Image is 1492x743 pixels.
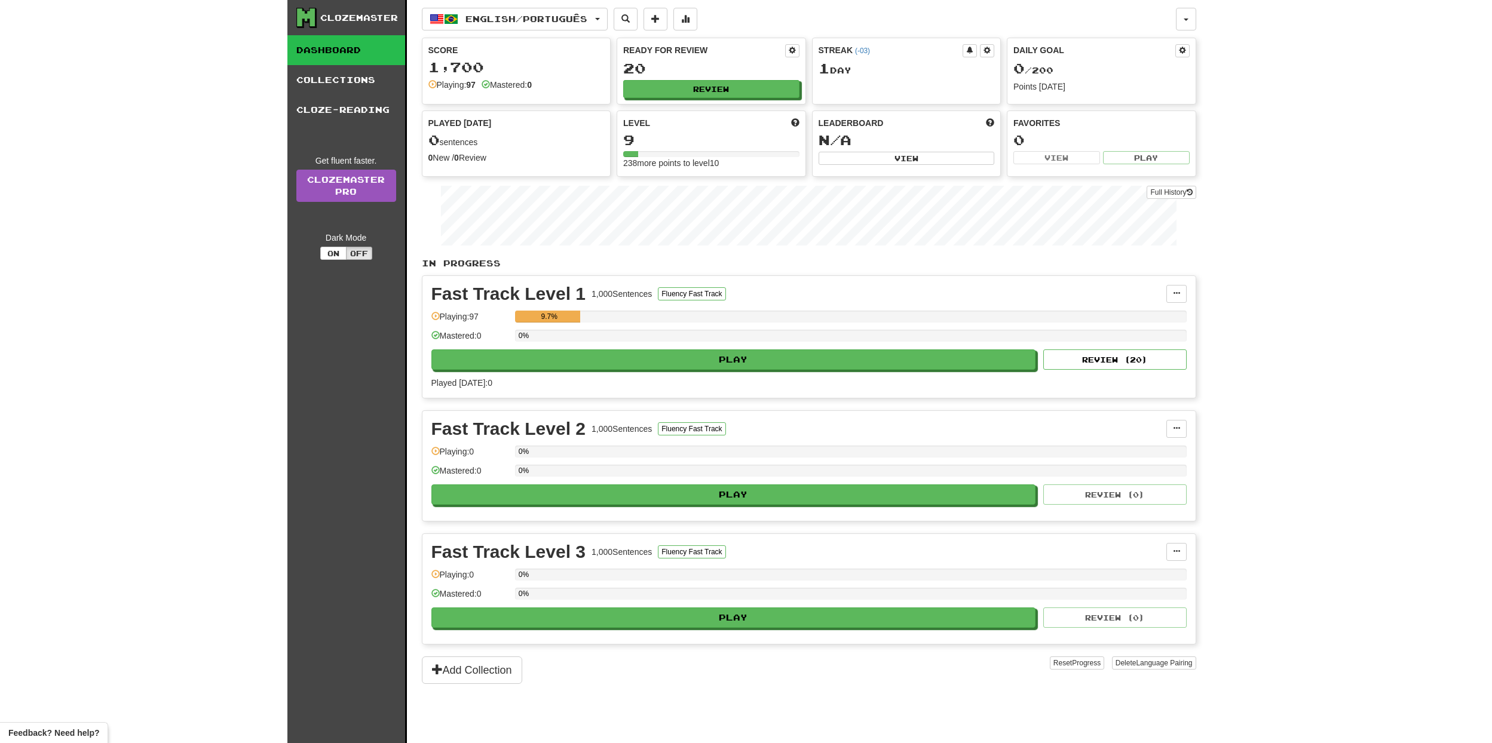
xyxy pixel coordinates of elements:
div: New / Review [428,152,605,164]
p: In Progress [422,257,1196,269]
span: N/A [819,131,851,148]
div: Mastered: [482,79,532,91]
div: 20 [623,61,799,76]
button: Review [623,80,799,98]
button: Add sentence to collection [644,8,667,30]
div: Mastered: 0 [431,330,509,349]
strong: 0 [527,80,532,90]
div: Ready for Review [623,44,785,56]
span: 0 [428,131,440,148]
div: 0 [1013,133,1190,148]
button: Review (20) [1043,349,1187,370]
button: Fluency Fast Track [658,545,725,558]
div: Daily Goal [1013,44,1175,57]
button: On [320,247,347,260]
div: Fast Track Level 3 [431,543,586,561]
span: Score more points to level up [791,117,799,129]
div: Streak [819,44,963,56]
span: / 200 [1013,65,1053,75]
span: Open feedback widget [8,727,99,739]
a: (-03) [855,47,870,55]
div: Mastered: 0 [431,465,509,484]
strong: 0 [428,153,433,162]
button: Fluency Fast Track [658,287,725,300]
a: Collections [287,65,405,95]
div: Favorites [1013,117,1190,129]
button: Review (0) [1043,484,1187,505]
span: English / Português [465,14,587,24]
button: Play [431,607,1036,628]
button: Review (0) [1043,607,1187,628]
div: Playing: 0 [431,569,509,588]
div: 1,000 Sentences [592,546,652,558]
div: Day [819,61,995,76]
span: 1 [819,60,830,76]
button: Full History [1147,186,1196,199]
span: Played [DATE] [428,117,492,129]
button: View [1013,151,1100,164]
span: This week in points, UTC [986,117,994,129]
div: 9.7% [519,311,580,323]
span: Leaderboard [819,117,884,129]
div: Score [428,44,605,56]
button: More stats [673,8,697,30]
button: View [819,152,995,165]
strong: 0 [454,153,459,162]
button: DeleteLanguage Pairing [1112,656,1196,670]
a: ClozemasterPro [296,170,396,202]
div: 1,000 Sentences [592,288,652,300]
span: 0 [1013,60,1025,76]
div: Fast Track Level 2 [431,420,586,438]
div: 9 [623,133,799,148]
div: Clozemaster [320,12,398,24]
a: Dashboard [287,35,405,65]
strong: 97 [466,80,476,90]
div: sentences [428,133,605,148]
div: 1,000 Sentences [592,423,652,435]
button: Play [431,484,1036,505]
button: Search sentences [614,8,638,30]
span: Level [623,117,650,129]
span: Language Pairing [1136,659,1192,667]
button: Play [1103,151,1190,164]
div: Get fluent faster. [296,155,396,167]
div: Mastered: 0 [431,588,509,607]
button: ResetProgress [1050,656,1104,670]
div: Playing: 97 [431,311,509,330]
a: Cloze-Reading [287,95,405,125]
div: Points [DATE] [1013,81,1190,93]
span: Progress [1072,659,1101,667]
div: Playing: [428,79,476,91]
div: Dark Mode [296,232,396,244]
div: 1,700 [428,60,605,75]
button: Fluency Fast Track [658,422,725,435]
button: Off [346,247,372,260]
div: Fast Track Level 1 [431,285,586,303]
div: Playing: 0 [431,446,509,465]
div: 238 more points to level 10 [623,157,799,169]
button: Add Collection [422,656,522,684]
button: Play [431,349,1036,370]
button: English/Português [422,8,608,30]
span: Played [DATE]: 0 [431,378,492,388]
